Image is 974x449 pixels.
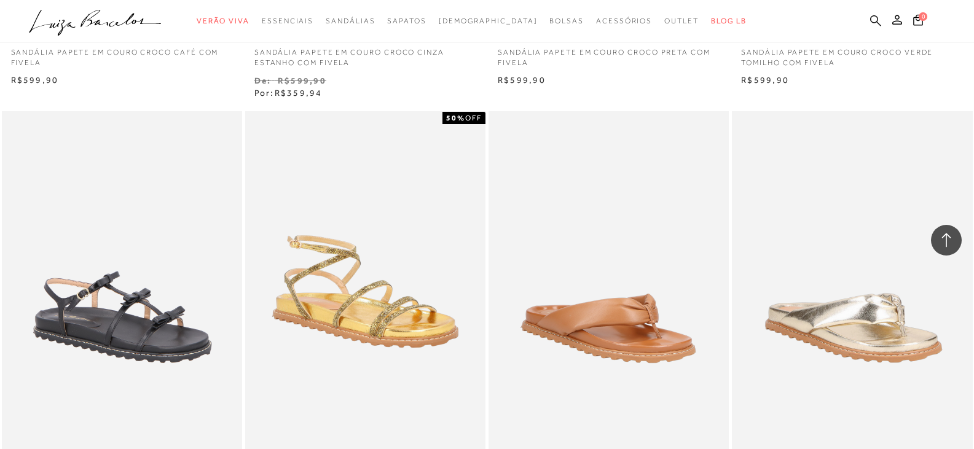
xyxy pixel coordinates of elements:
small: R$599,90 [278,76,326,85]
span: Bolsas [549,17,584,25]
span: Verão Viva [197,17,249,25]
a: SANDÁLIA PAPETE EM COURO CROCO CAFÉ COM FIVELA [2,40,242,68]
a: categoryNavScreenReaderText [549,10,584,33]
span: R$599,90 [498,75,546,85]
span: Acessórios [596,17,652,25]
span: [DEMOGRAPHIC_DATA] [439,17,538,25]
span: Sandálias [326,17,375,25]
small: De: [254,76,272,85]
span: Essenciais [262,17,313,25]
span: Sapatos [387,17,426,25]
span: 0 [919,12,927,21]
a: categoryNavScreenReaderText [387,10,426,33]
span: BLOG LB [711,17,747,25]
a: categoryNavScreenReaderText [596,10,652,33]
span: OFF [465,114,482,122]
a: SANDÁLIA PAPETE EM COURO CROCO VERDE TOMILHO COM FIVELA [732,40,972,68]
strong: 50% [446,114,465,122]
span: Outlet [664,17,699,25]
a: BLOG LB [711,10,747,33]
a: SANDÁLIA PAPETE EM COURO CROCO PRETA COM FIVELA [489,40,729,68]
a: categoryNavScreenReaderText [664,10,699,33]
a: noSubCategoriesText [439,10,538,33]
a: categoryNavScreenReaderText [326,10,375,33]
span: R$599,90 [11,75,59,85]
a: categoryNavScreenReaderText [197,10,249,33]
span: R$599,90 [741,75,789,85]
span: R$359,94 [275,88,323,98]
span: Por: [254,88,323,98]
a: categoryNavScreenReaderText [262,10,313,33]
a: SANDÁLIA PAPETE EM COURO CROCO CINZA ESTANHO COM FIVELA [245,40,485,68]
button: 0 [909,14,927,30]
